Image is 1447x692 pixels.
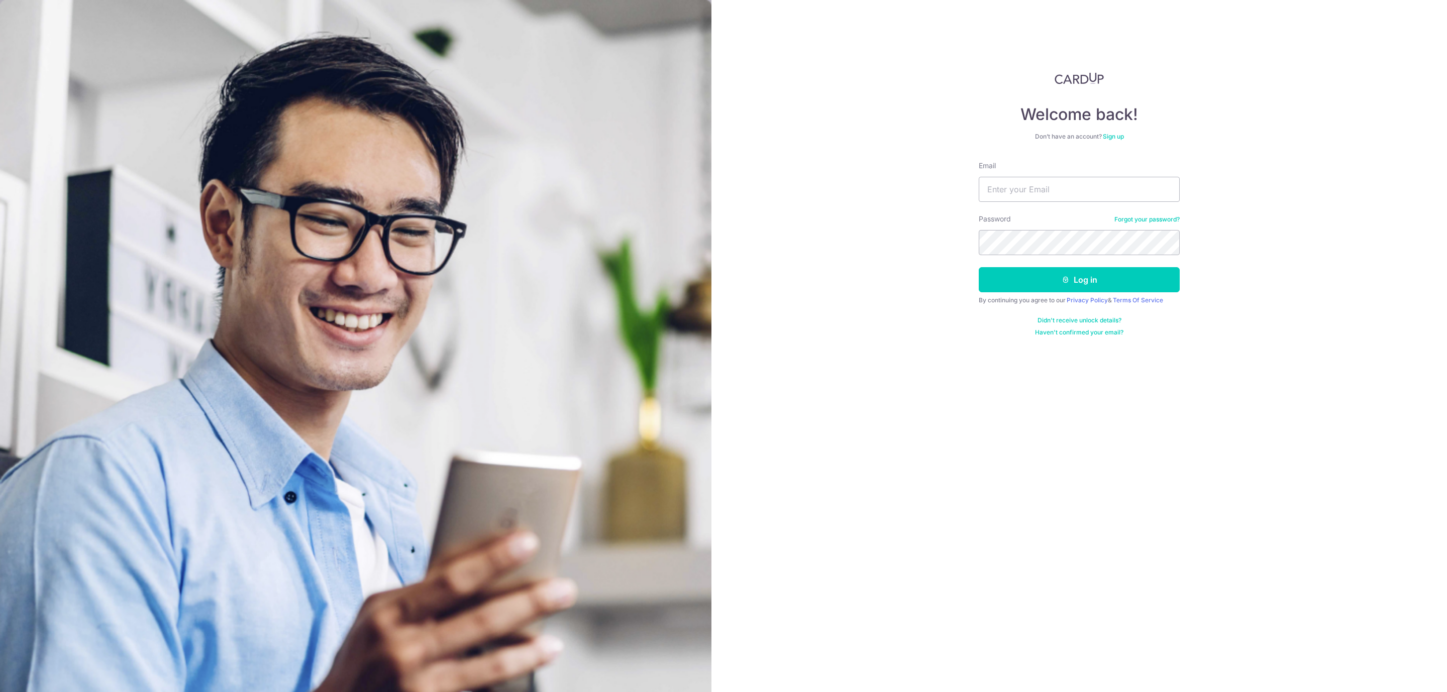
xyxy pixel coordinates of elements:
a: Privacy Policy [1067,296,1108,304]
a: Sign up [1103,133,1124,140]
div: By continuing you agree to our & [979,296,1180,304]
img: CardUp Logo [1055,72,1104,84]
a: Didn't receive unlock details? [1038,316,1121,324]
button: Log in [979,267,1180,292]
h4: Welcome back! [979,104,1180,125]
input: Enter your Email [979,177,1180,202]
a: Terms Of Service [1113,296,1163,304]
a: Haven't confirmed your email? [1035,328,1123,336]
label: Email [979,161,996,171]
label: Password [979,214,1011,224]
div: Don’t have an account? [979,133,1180,141]
a: Forgot your password? [1114,215,1180,223]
